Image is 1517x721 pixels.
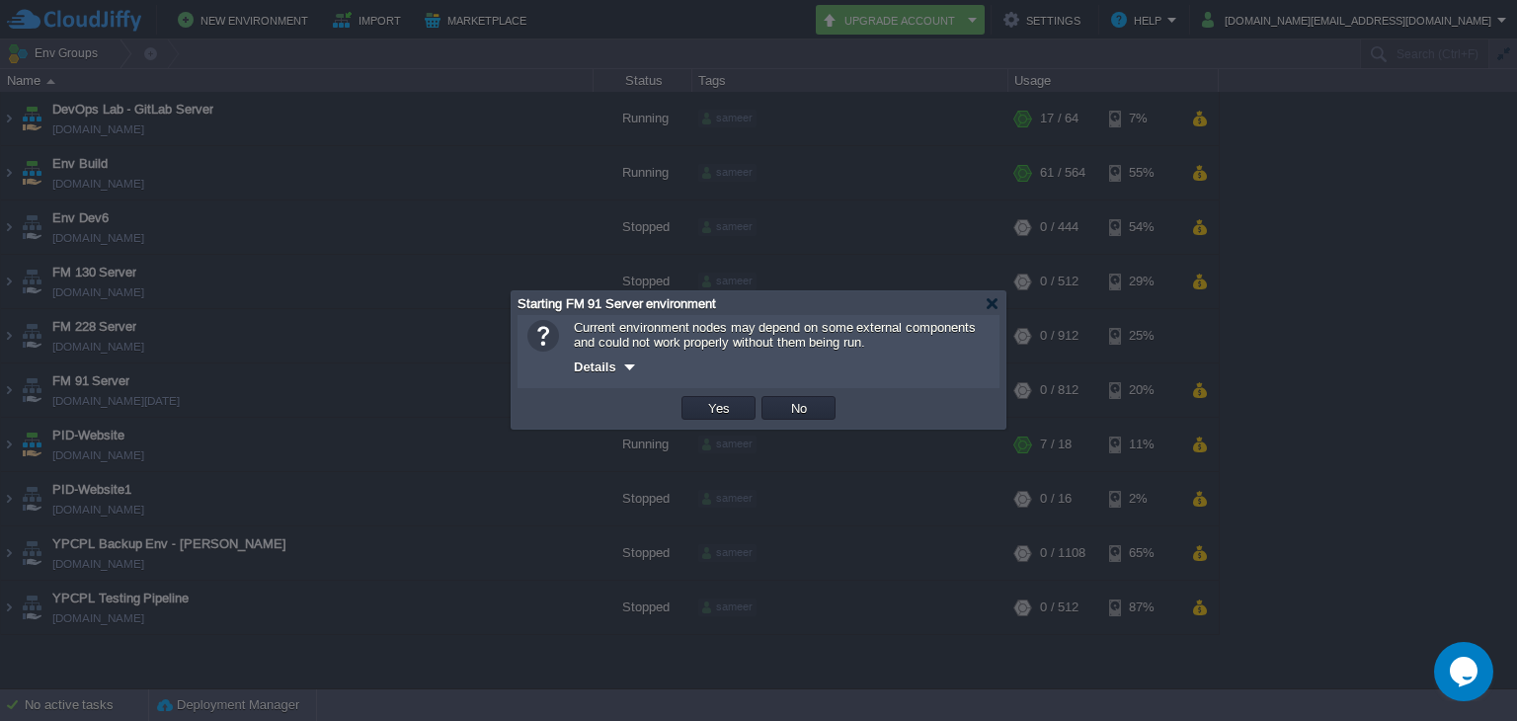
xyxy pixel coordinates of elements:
button: No [785,399,813,417]
span: Current environment nodes may depend on some external components and could not work properly with... [574,320,976,350]
iframe: chat widget [1434,642,1497,701]
span: Starting FM 91 Server environment [518,296,716,311]
span: Details [574,360,616,374]
button: Yes [702,399,736,417]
